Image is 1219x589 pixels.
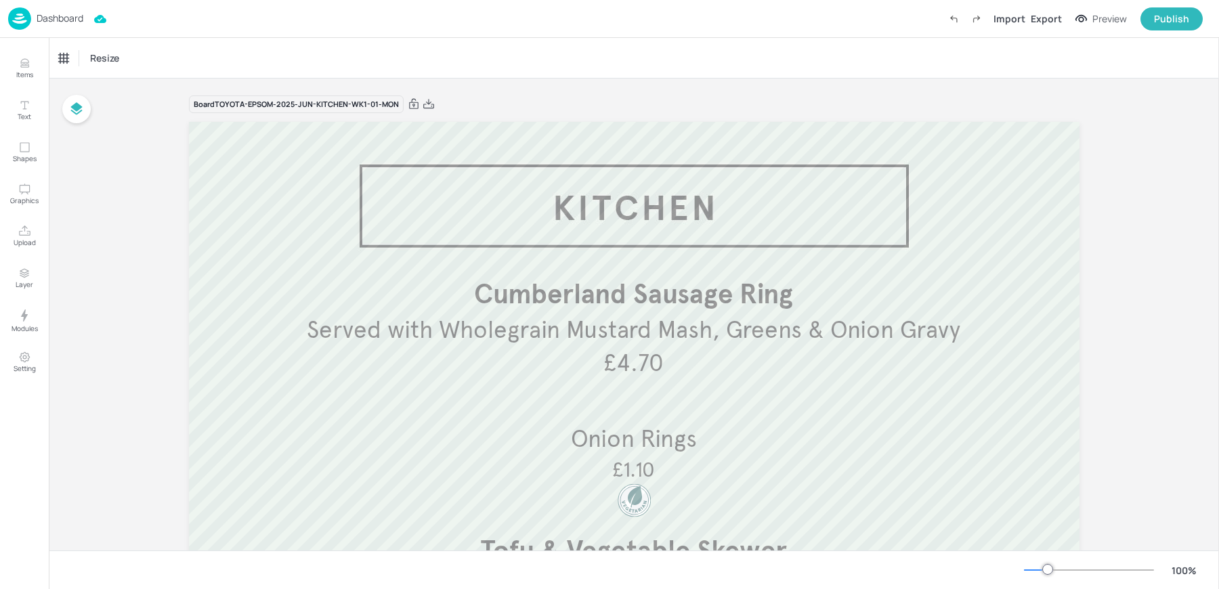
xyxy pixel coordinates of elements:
[942,7,965,30] label: Undo (Ctrl + Z)
[1092,12,1127,26] div: Preview
[603,348,664,378] span: £4.70
[1168,563,1200,577] div: 100 %
[1067,9,1135,29] button: Preview
[307,315,960,345] span: Served with Wholegrain Mustard Mash, Greens & Onion Gravy
[1031,12,1062,26] div: Export
[37,14,83,23] p: Dashboard
[189,95,404,114] div: Board TOYOTA-EPSOM-2025-JUN-KITCHEN-WK1-01-MON
[612,457,655,482] span: £1.10
[481,534,787,567] span: Tofu & Vegetable Skewer
[87,51,122,65] span: Resize
[965,7,988,30] label: Redo (Ctrl + Y)
[1154,12,1189,26] div: Publish
[474,278,793,311] span: Cumberland Sausage Ring
[8,7,31,30] img: logo-86c26b7e.jpg
[571,424,697,454] span: Onion Rings
[993,12,1025,26] div: Import
[1140,7,1203,30] button: Publish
